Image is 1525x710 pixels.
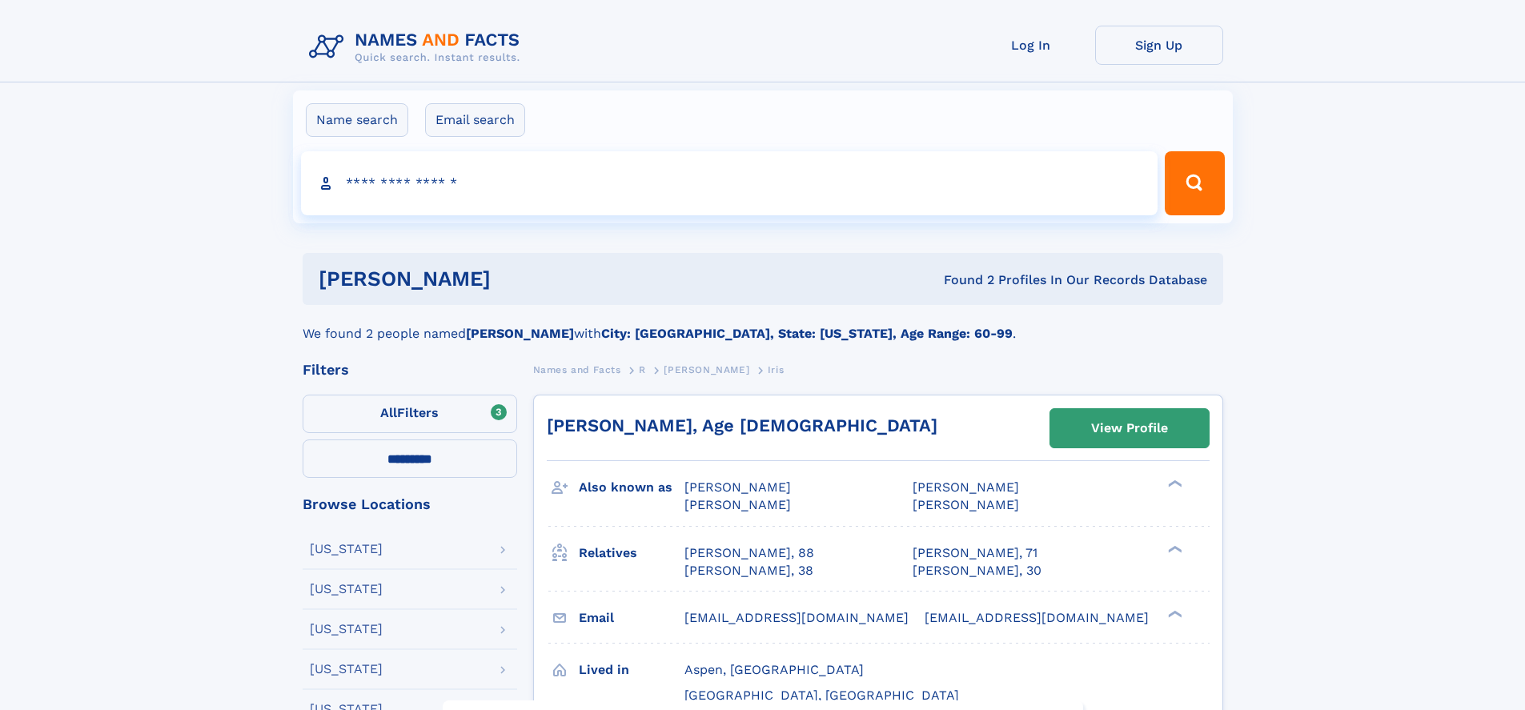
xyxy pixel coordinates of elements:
[1164,479,1183,489] div: ❯
[303,497,517,511] div: Browse Locations
[303,395,517,433] label: Filters
[601,326,1013,341] b: City: [GEOGRAPHIC_DATA], State: [US_STATE], Age Range: 60-99
[1091,410,1168,447] div: View Profile
[310,663,383,676] div: [US_STATE]
[684,479,791,495] span: [PERSON_NAME]
[301,151,1158,215] input: search input
[579,604,684,632] h3: Email
[684,497,791,512] span: [PERSON_NAME]
[319,269,717,289] h1: [PERSON_NAME]
[684,562,813,580] a: [PERSON_NAME], 38
[913,497,1019,512] span: [PERSON_NAME]
[913,544,1037,562] a: [PERSON_NAME], 71
[303,305,1223,343] div: We found 2 people named with .
[684,544,814,562] a: [PERSON_NAME], 88
[1164,544,1183,554] div: ❯
[310,623,383,636] div: [US_STATE]
[380,405,397,420] span: All
[684,688,959,703] span: [GEOGRAPHIC_DATA], [GEOGRAPHIC_DATA]
[310,543,383,556] div: [US_STATE]
[533,359,621,379] a: Names and Facts
[913,479,1019,495] span: [PERSON_NAME]
[466,326,574,341] b: [PERSON_NAME]
[639,364,646,375] span: R
[579,474,684,501] h3: Also known as
[768,364,784,375] span: Iris
[664,364,749,375] span: [PERSON_NAME]
[310,583,383,596] div: [US_STATE]
[579,656,684,684] h3: Lived in
[684,662,864,677] span: Aspen, [GEOGRAPHIC_DATA]
[547,415,937,435] a: [PERSON_NAME], Age [DEMOGRAPHIC_DATA]
[717,271,1207,289] div: Found 2 Profiles In Our Records Database
[303,26,533,69] img: Logo Names and Facts
[967,26,1095,65] a: Log In
[1050,409,1209,447] a: View Profile
[913,562,1041,580] a: [PERSON_NAME], 30
[425,103,525,137] label: Email search
[1164,608,1183,619] div: ❯
[664,359,749,379] a: [PERSON_NAME]
[1165,151,1224,215] button: Search Button
[639,359,646,379] a: R
[684,610,909,625] span: [EMAIL_ADDRESS][DOMAIN_NAME]
[925,610,1149,625] span: [EMAIL_ADDRESS][DOMAIN_NAME]
[303,363,517,377] div: Filters
[306,103,408,137] label: Name search
[1095,26,1223,65] a: Sign Up
[579,540,684,567] h3: Relatives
